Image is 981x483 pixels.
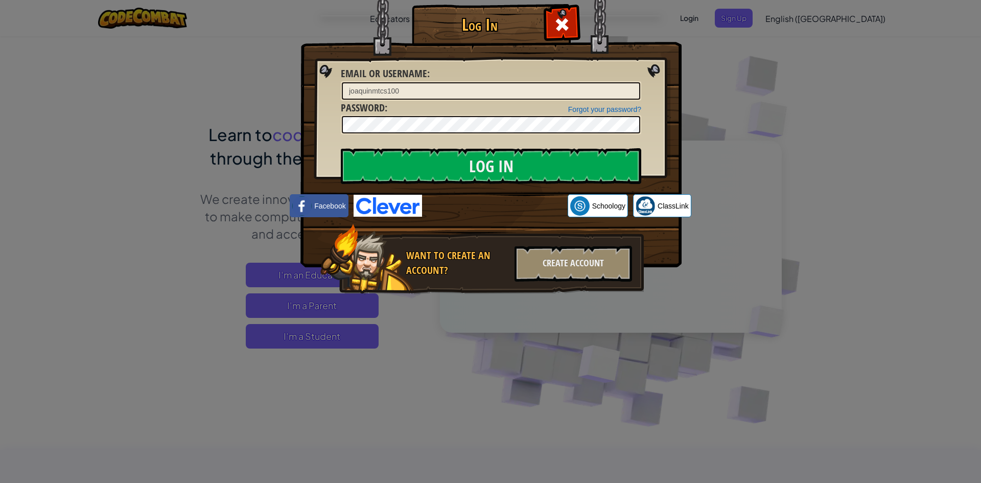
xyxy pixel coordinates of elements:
[658,201,689,211] span: ClassLink
[636,196,655,216] img: classlink-logo-small.png
[422,195,568,217] iframe: Sign in with Google Button
[292,196,312,216] img: facebook_small.png
[341,66,430,81] label: :
[314,201,345,211] span: Facebook
[406,248,508,278] div: Want to create an account?
[341,66,427,80] span: Email or Username
[414,16,545,34] h1: Log In
[592,201,625,211] span: Schoology
[515,246,632,282] div: Create Account
[570,196,590,216] img: schoology.png
[354,195,422,217] img: clever-logo-blue.png
[341,101,387,116] label: :
[568,105,641,113] a: Forgot your password?
[341,148,641,184] input: Log In
[341,101,385,114] span: Password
